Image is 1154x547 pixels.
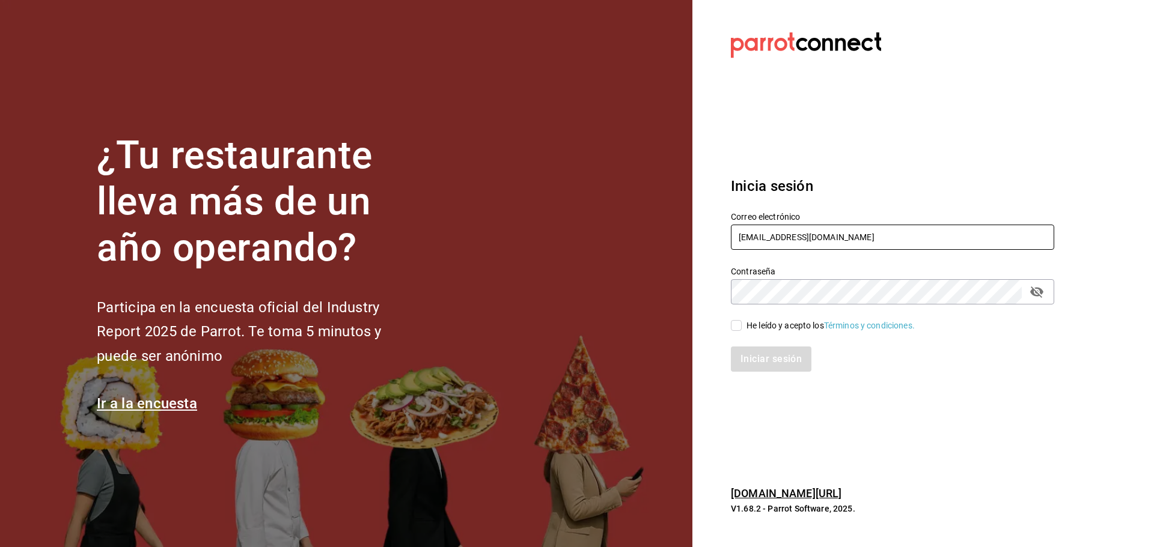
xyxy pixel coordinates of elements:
[731,213,1054,221] label: Correo electrónico
[1027,282,1047,302] button: passwordField
[731,487,841,500] a: [DOMAIN_NAME][URL]
[97,395,197,412] a: Ir a la encuesta
[731,503,1054,515] p: V1.68.2 - Parrot Software, 2025.
[97,295,421,369] h2: Participa en la encuesta oficial del Industry Report 2025 de Parrot. Te toma 5 minutos y puede se...
[824,321,915,330] a: Términos y condiciones.
[731,267,1054,276] label: Contraseña
[746,319,915,332] div: He leído y acepto los
[731,225,1054,250] input: Ingresa tu correo electrónico
[97,133,421,271] h1: ¿Tu restaurante lleva más de un año operando?
[731,175,1054,197] h3: Inicia sesión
